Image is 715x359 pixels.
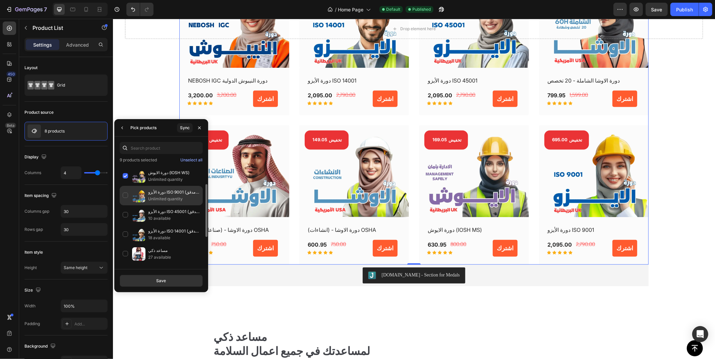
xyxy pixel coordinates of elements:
button: &nbsp;اشترك&nbsp; [260,221,285,238]
a: دورة الأيزو ISO 9001 [434,206,517,216]
p: دورة الأيزو ISO 14001 (مدقق داخلي) [148,228,200,235]
a: دورة الأيزو ISO 45001 [314,57,397,66]
button: 7 [3,3,50,16]
p: دورة الايوش (IOSH WS) [148,169,200,176]
button: Judge.me - Section for Medals [250,249,352,265]
div: Unselect all [180,157,202,163]
div: Columns gap [24,208,49,214]
div: 149.05 [79,117,95,125]
div: 630.95 [314,221,334,230]
a: دورة الاوشا - (صناعات عامة) OSHA [74,206,158,216]
div: 2,095.00 [194,72,220,81]
div: 750.00 [218,222,234,229]
div: 695.00 [439,117,456,125]
h2: دورة الايوش (IOSH MS) [314,206,397,216]
button: Unselect all [180,157,203,163]
a: دورة الاوشا - (صناعات عامة) OSHA [66,106,176,199]
div: [DOMAIN_NAME] - Section for Medals [269,253,347,260]
div: Publish [676,6,693,13]
button: &nbsp;اشترك&nbsp; [499,72,524,88]
button: &nbsp;اشترك&nbsp; [260,72,285,88]
h2: دورة الاوشا الشاملة - 20 تخصص [434,57,517,66]
div: Item spacing [24,191,58,200]
span: Same height [64,265,87,270]
div: Add... [74,321,106,327]
div: تخفيض [95,117,110,126]
p: 10 available [148,215,200,222]
div: 800.00 [337,222,354,229]
div: Beta [5,123,16,128]
div: اشترك [503,225,520,234]
div: Height [24,265,37,271]
img: collections [132,189,145,202]
h2: دورة الأيزو ISO 14001 [194,57,278,66]
img: دورة الاوشا - (صناعات عامة) OSHA - MS [66,106,176,199]
input: Auto [61,223,107,236]
div: اشترك [264,225,281,234]
div: Width [24,303,36,309]
button: &nbsp;اشترك&nbsp; [380,72,405,88]
div: 2,790.00 [463,222,483,229]
span: Save [651,7,662,12]
input: Search product [120,142,203,154]
a: دورة الاوشا - (انشاءات) OSHA [186,106,296,199]
div: تخفيض [456,117,471,126]
button: &nbsp;اشترك&nbsp; [499,221,524,238]
input: Auto [61,167,81,179]
div: اشترك [503,76,520,84]
p: 27 available [148,254,200,261]
p: 9 products selected [120,157,157,163]
button: Save [120,275,203,287]
div: 2,095.00 [314,72,340,81]
span: Home Page [338,6,363,13]
div: 799.95 [434,72,454,81]
div: Grid [57,78,98,93]
div: اشترك [144,225,161,234]
div: تخفيض [215,117,230,126]
button: Same height [61,262,108,274]
div: اشترك [384,76,401,84]
div: Background [24,342,57,351]
div: 600.95 [194,221,215,230]
p: Advanced [66,41,89,48]
div: 750.00 [98,222,114,229]
p: دورة الأيزو ISO 9001 (مدقق داخلي) [148,189,200,196]
div: Open Intercom Messenger [692,326,708,342]
img: collections [132,169,145,183]
div: تخفيض [335,117,350,126]
img: collections [132,228,145,241]
div: اشترك [144,76,161,84]
p: Unlimited quantity [148,196,200,202]
input: Auto [61,300,107,312]
p: Settings [33,41,52,48]
button: Publish [670,3,699,16]
span: / [335,6,337,13]
h2: دورة الاوشا - (انشاءات) OSHA [194,206,278,216]
div: Columns [24,170,41,176]
div: Padding [24,321,40,327]
div: اشترك [264,76,281,84]
div: 600.95 [74,221,95,230]
img: collections [132,208,145,222]
p: دورة الأيزو ISO 45001 (مدقق داخلي) [148,208,200,215]
a: دورة الايوش (IOSH MS) [306,106,416,199]
img: product feature img [27,124,41,138]
div: 2,790.00 [223,73,243,80]
div: 1,599.00 [456,73,476,80]
div: Pick products [130,125,157,131]
div: 169.05 [319,117,335,125]
p: مساعد ذكي [148,247,200,254]
div: اشترك [384,225,401,234]
span: Published [412,6,431,12]
div: 2,095.00 [434,221,460,230]
div: Size [24,286,42,295]
button: &nbsp;اشترك&nbsp; [140,72,165,88]
button: Sync [177,123,193,133]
